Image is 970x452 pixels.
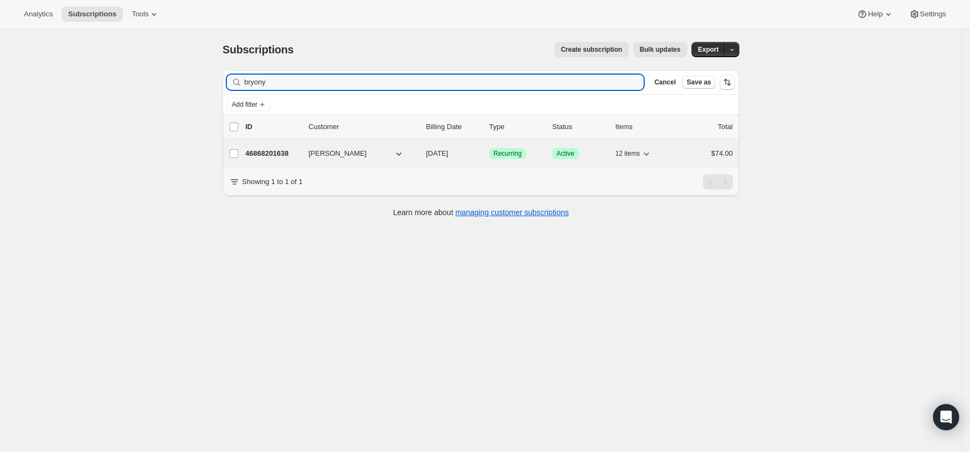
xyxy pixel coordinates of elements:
p: Total [718,121,733,132]
span: Analytics [24,10,53,19]
span: Create subscription [561,45,622,54]
div: Type [489,121,543,132]
span: 12 items [615,149,640,158]
span: Add filter [232,100,257,109]
p: 46868201638 [245,148,300,159]
button: [PERSON_NAME] [302,145,411,162]
span: Bulk updates [640,45,681,54]
span: $74.00 [711,149,733,157]
button: Create subscription [554,42,629,57]
div: Items [615,121,670,132]
button: Bulk updates [633,42,687,57]
span: Cancel [654,78,676,87]
span: Tools [132,10,149,19]
button: Export [691,42,725,57]
span: [PERSON_NAME] [308,148,367,159]
span: Subscriptions [68,10,116,19]
span: Save as [687,78,711,87]
nav: Pagination [703,174,733,190]
p: Status [552,121,607,132]
span: Subscriptions [223,44,294,56]
span: Export [698,45,719,54]
button: Add filter [227,98,270,111]
p: Billing Date [426,121,480,132]
button: Subscriptions [61,7,123,22]
button: Sort the results [720,75,735,90]
p: Customer [308,121,417,132]
button: Tools [125,7,166,22]
p: Learn more about [393,207,569,218]
button: Save as [682,76,715,89]
button: 12 items [615,146,652,161]
span: Active [557,149,574,158]
span: Help [868,10,882,19]
p: ID [245,121,300,132]
span: [DATE] [426,149,448,157]
button: Cancel [650,76,680,89]
div: 46868201638[PERSON_NAME][DATE]SuccessRecurringSuccessActive12 items$74.00 [245,146,733,161]
div: IDCustomerBilling DateTypeStatusItemsTotal [245,121,733,132]
a: managing customer subscriptions [455,208,569,217]
span: Recurring [493,149,522,158]
p: Showing 1 to 1 of 1 [242,176,302,187]
button: Settings [903,7,953,22]
button: Analytics [17,7,59,22]
button: Help [850,7,900,22]
input: Filter subscribers [244,75,644,90]
div: Open Intercom Messenger [933,404,959,430]
span: Settings [920,10,946,19]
